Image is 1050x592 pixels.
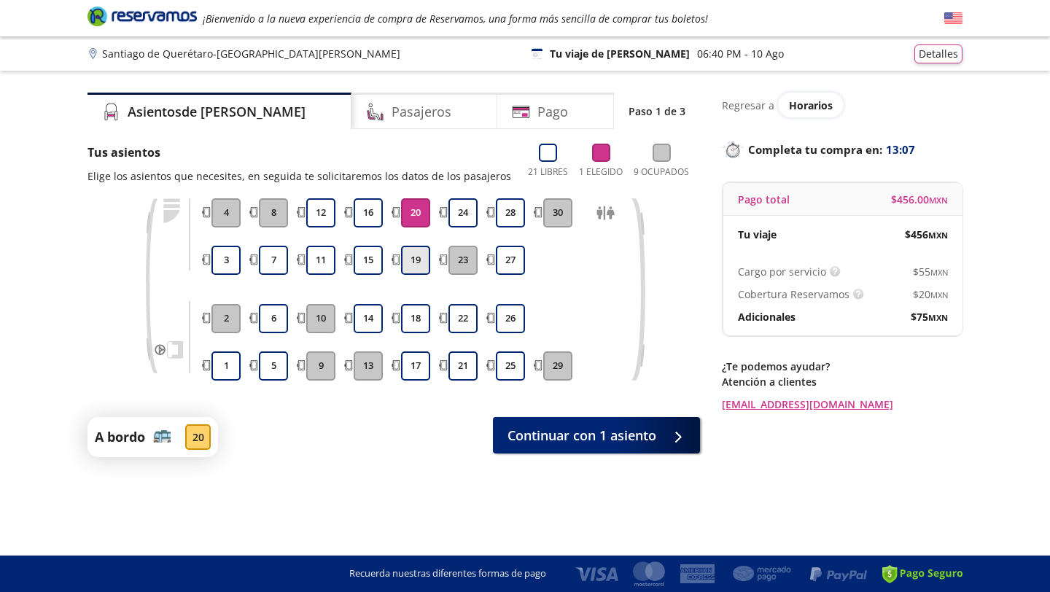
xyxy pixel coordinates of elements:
p: 06:40 PM - 10 Ago [697,46,784,61]
i: Brand Logo [87,5,197,27]
button: 6 [259,304,288,333]
span: 13:07 [886,141,915,158]
button: 14 [354,304,383,333]
p: ¿Te podemos ayudar? [722,359,962,374]
button: 26 [496,304,525,333]
p: Tu viaje [738,227,777,242]
small: MXN [928,312,948,323]
span: $ 456 [905,227,948,242]
p: Adicionales [738,309,796,324]
p: Cobertura Reservamos [738,287,849,302]
button: English [944,9,962,28]
button: 24 [448,198,478,227]
p: Cargo por servicio [738,264,826,279]
button: 1 [211,351,241,381]
h4: Pago [537,102,568,122]
span: Horarios [789,98,833,112]
div: 20 [185,424,211,450]
button: 10 [306,304,335,333]
button: 9 [306,351,335,381]
button: Continuar con 1 asiento [493,417,700,453]
button: 28 [496,198,525,227]
button: 23 [448,246,478,275]
p: Paso 1 de 3 [629,104,685,119]
p: Pago total [738,192,790,207]
button: 29 [543,351,572,381]
small: MXN [930,267,948,278]
span: $ 55 [913,264,948,279]
span: Continuar con 1 asiento [507,426,656,445]
h4: Asientos de [PERSON_NAME] [128,102,306,122]
p: Santiago de Querétaro - [GEOGRAPHIC_DATA][PERSON_NAME] [102,46,400,61]
button: 12 [306,198,335,227]
button: 17 [401,351,430,381]
button: 19 [401,246,430,275]
button: 5 [259,351,288,381]
p: 21 Libres [528,165,568,179]
button: 3 [211,246,241,275]
a: Brand Logo [87,5,197,31]
button: 11 [306,246,335,275]
button: 15 [354,246,383,275]
button: 13 [354,351,383,381]
button: 8 [259,198,288,227]
p: Tu viaje de [PERSON_NAME] [550,46,690,61]
button: Detalles [914,44,962,63]
small: MXN [928,230,948,241]
button: 22 [448,304,478,333]
p: 1 Elegido [579,165,623,179]
p: Recuerda nuestras diferentes formas de pago [349,566,546,581]
h4: Pasajeros [392,102,451,122]
button: 25 [496,351,525,381]
button: 4 [211,198,241,227]
button: 21 [448,351,478,381]
button: 27 [496,246,525,275]
a: [EMAIL_ADDRESS][DOMAIN_NAME] [722,397,962,412]
p: Elige los asientos que necesites, en seguida te solicitaremos los datos de los pasajeros [87,168,511,184]
button: 18 [401,304,430,333]
button: 30 [543,198,572,227]
span: $ 75 [911,309,948,324]
p: Tus asientos [87,144,511,161]
small: MXN [930,289,948,300]
button: 7 [259,246,288,275]
p: Completa tu compra en : [722,139,962,160]
p: Atención a clientes [722,374,962,389]
em: ¡Bienvenido a la nueva experiencia de compra de Reservamos, una forma más sencilla de comprar tus... [203,12,708,26]
small: MXN [929,195,948,206]
p: 9 Ocupados [634,165,689,179]
div: Regresar a ver horarios [722,93,962,117]
span: $ 456.00 [891,192,948,207]
button: 20 [401,198,430,227]
button: 16 [354,198,383,227]
span: $ 20 [913,287,948,302]
button: 2 [211,304,241,333]
p: Regresar a [722,98,774,113]
p: A bordo [95,427,145,447]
